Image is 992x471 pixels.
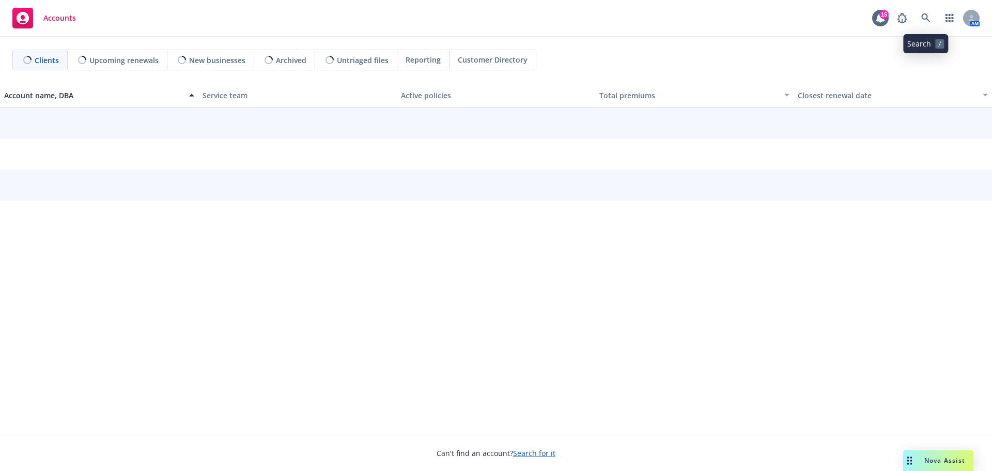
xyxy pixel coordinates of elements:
button: Total premiums [595,83,794,108]
div: Active policies [401,90,591,101]
span: Accounts [43,14,76,22]
button: Active policies [397,83,595,108]
button: Nova Assist [903,450,973,471]
span: Customer Directory [458,54,528,65]
span: Clients [35,55,59,66]
div: Drag to move [903,450,916,471]
div: 15 [879,10,889,19]
a: Search for it [513,448,555,458]
button: Closest renewal date [794,83,992,108]
div: Account name, DBA [4,90,183,101]
a: Report a Bug [892,8,912,28]
div: Total premiums [599,90,778,101]
div: Service team [203,90,393,101]
a: Accounts [8,4,80,33]
a: Search [916,8,936,28]
span: Untriaged files [337,55,389,66]
a: Switch app [939,8,960,28]
div: Closest renewal date [798,90,977,101]
span: Reporting [406,54,441,65]
span: Can't find an account? [437,448,555,459]
span: Archived [276,55,306,66]
span: New businesses [189,55,245,66]
button: Service team [198,83,397,108]
span: Upcoming renewals [89,55,159,66]
span: Nova Assist [924,456,965,465]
